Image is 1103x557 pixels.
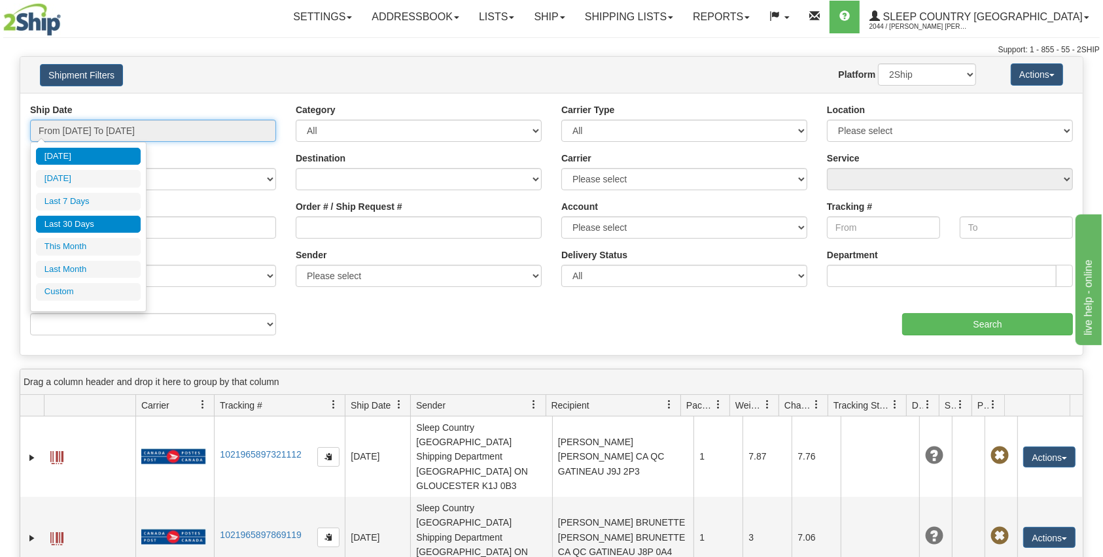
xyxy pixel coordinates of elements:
[36,170,141,188] li: [DATE]
[220,449,302,460] a: 1021965897321112
[20,369,1083,395] div: grid grouping header
[36,238,141,256] li: This Month
[925,527,943,545] span: Unknown
[756,394,779,416] a: Weight filter column settings
[552,416,694,497] td: [PERSON_NAME] [PERSON_NAME] CA QC GATINEAU J9J 2P3
[296,248,326,262] label: Sender
[784,399,812,412] span: Charge
[561,248,627,262] label: Delivery Status
[561,200,598,213] label: Account
[50,526,63,547] a: Label
[3,44,1100,56] div: Support: 1 - 855 - 55 - 2SHIP
[735,399,763,412] span: Weight
[26,451,39,464] a: Expand
[990,527,1009,545] span: Pickup Not Assigned
[317,447,340,467] button: Copy to clipboard
[36,216,141,233] li: Last 30 Days
[296,200,402,213] label: Order # / Ship Request #
[220,530,302,540] a: 1021965897869119
[838,68,875,81] label: Platform
[686,399,714,412] span: Packages
[141,448,205,465] img: 20 - Canada Post
[410,416,552,497] td: Sleep Country [GEOGRAPHIC_DATA] Shipping Department [GEOGRAPHIC_DATA] ON GLOUCESTER K1J 0B3
[1023,447,1076,467] button: Actions
[880,11,1083,22] span: Sleep Country [GEOGRAPHIC_DATA]
[1011,63,1063,86] button: Actions
[917,394,939,416] a: Delivery Status filter column settings
[296,103,336,116] label: Category
[283,1,362,33] a: Settings
[945,399,956,412] span: Shipment Issues
[36,148,141,165] li: [DATE]
[561,152,591,165] label: Carrier
[36,283,141,301] li: Custom
[30,103,73,116] label: Ship Date
[827,216,940,239] input: From
[827,248,878,262] label: Department
[743,416,792,497] td: 7.87
[50,445,63,466] a: Label
[902,313,1073,335] input: Search
[912,399,923,412] span: Delivery Status
[141,529,205,545] img: 20 - Canada Post
[805,394,828,416] a: Charge filter column settings
[388,394,410,416] a: Ship Date filter column settings
[10,8,121,24] div: live help - online
[469,1,524,33] a: Lists
[707,394,729,416] a: Packages filter column settings
[869,20,968,33] span: 2044 / [PERSON_NAME] [PERSON_NAME]
[1073,212,1102,345] iframe: chat widget
[575,1,683,33] a: Shipping lists
[658,394,680,416] a: Recipient filter column settings
[977,399,989,412] span: Pickup Status
[220,399,262,412] span: Tracking #
[551,399,589,412] span: Recipient
[925,447,943,465] span: Unknown
[827,152,860,165] label: Service
[990,447,1009,465] span: Pickup Not Assigned
[192,394,214,416] a: Carrier filter column settings
[693,416,743,497] td: 1
[561,103,614,116] label: Carrier Type
[351,399,391,412] span: Ship Date
[26,532,39,545] a: Expand
[884,394,906,416] a: Tracking Status filter column settings
[362,1,469,33] a: Addressbook
[827,200,872,213] label: Tracking #
[792,416,841,497] td: 7.76
[40,64,123,86] button: Shipment Filters
[860,1,1099,33] a: Sleep Country [GEOGRAPHIC_DATA] 2044 / [PERSON_NAME] [PERSON_NAME]
[827,103,865,116] label: Location
[36,193,141,211] li: Last 7 Days
[982,394,1004,416] a: Pickup Status filter column settings
[296,152,345,165] label: Destination
[3,3,61,36] img: logo2044.jpg
[416,399,446,412] span: Sender
[523,394,546,416] a: Sender filter column settings
[524,1,574,33] a: Ship
[323,394,345,416] a: Tracking # filter column settings
[960,216,1073,239] input: To
[1023,527,1076,548] button: Actions
[833,399,890,412] span: Tracking Status
[683,1,760,33] a: Reports
[345,416,410,497] td: [DATE]
[141,399,169,412] span: Carrier
[317,528,340,547] button: Copy to clipboard
[36,261,141,278] li: Last Month
[949,394,972,416] a: Shipment Issues filter column settings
